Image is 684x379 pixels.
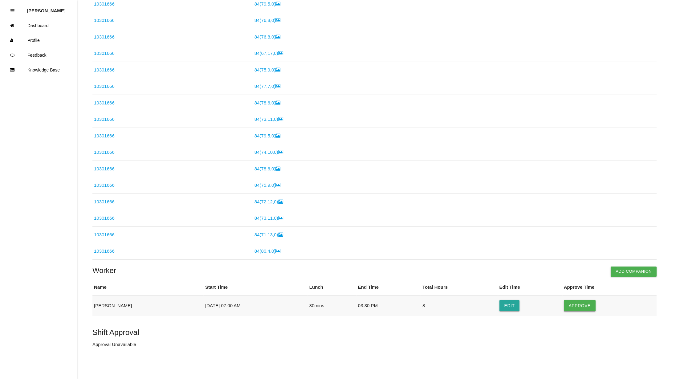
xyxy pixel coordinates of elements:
th: Edit Time [498,279,562,295]
i: Image Inside [278,150,283,154]
a: Knowledge Base [0,63,77,77]
i: Image Inside [275,84,280,88]
a: 10301666 [94,166,115,171]
a: 84(77,7,0) [254,84,280,89]
th: Approve Time [562,279,657,295]
a: Dashboard [0,18,77,33]
a: 10301666 [94,1,115,6]
a: 10301666 [94,232,115,237]
i: Image Inside [278,199,283,204]
a: 10301666 [94,199,115,204]
th: Name [92,279,204,295]
th: End Time [356,279,421,295]
i: Image Inside [278,51,283,55]
td: [PERSON_NAME] [92,295,204,316]
a: 10301666 [94,149,115,155]
td: [DATE] 07:00 AM [204,295,308,316]
a: 84(76,8,0) [254,18,280,23]
a: 10301666 [94,100,115,105]
a: 84(71,13,0) [254,232,283,237]
td: 30 mins [308,295,356,316]
a: 84(74,10,0) [254,149,283,155]
a: 10301666 [94,84,115,89]
i: Image Inside [275,67,280,72]
i: Image Inside [275,18,280,22]
i: Image Inside [275,183,280,187]
a: 84(67,17,0) [254,51,283,56]
button: Add Companion [611,267,657,276]
a: 10301666 [94,133,115,138]
p: Diana Harris [27,3,66,13]
a: 84(78,6,0) [254,166,280,171]
a: 84(75,9,0) [254,67,280,72]
a: Profile [0,33,77,48]
th: Start Time [204,279,308,295]
i: Image Inside [275,100,280,105]
a: 10301666 [94,215,115,221]
i: Image Inside [278,232,283,237]
div: Close [10,3,14,18]
td: 03:30 PM [356,295,421,316]
a: 84(79,5,0) [254,133,280,138]
a: 10301666 [94,248,115,254]
a: 10301666 [94,182,115,188]
a: 10301666 [94,67,115,72]
a: 10301666 [94,51,115,56]
a: 84(79,5,0) [254,1,280,6]
a: 84(72,12,0) [254,199,283,204]
i: Image Inside [275,35,280,39]
th: Lunch [308,279,356,295]
a: 10301666 [94,18,115,23]
a: 84(76,8,0) [254,34,280,39]
p: Approval Unavailable [92,341,657,348]
i: Image Inside [278,117,283,121]
th: Total Hours [421,279,498,295]
i: Image Inside [275,166,280,171]
a: 84(78,6,0) [254,100,280,105]
button: Approve [564,300,596,311]
button: Edit [499,300,520,311]
h5: Shift Approval [92,328,657,336]
h4: Worker [92,267,657,275]
a: 84(80,4,0) [254,248,280,254]
a: 84(75,9,0) [254,182,280,188]
i: Image Inside [278,216,283,220]
a: 84(73,11,0) [254,215,283,221]
i: Image Inside [275,2,280,6]
i: Image Inside [275,133,280,138]
a: Feedback [0,48,77,63]
a: 10301666 [94,116,115,122]
a: 84(73,11,0) [254,116,283,122]
a: 10301666 [94,34,115,39]
i: Image Inside [275,249,280,253]
td: 8 [421,295,498,316]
